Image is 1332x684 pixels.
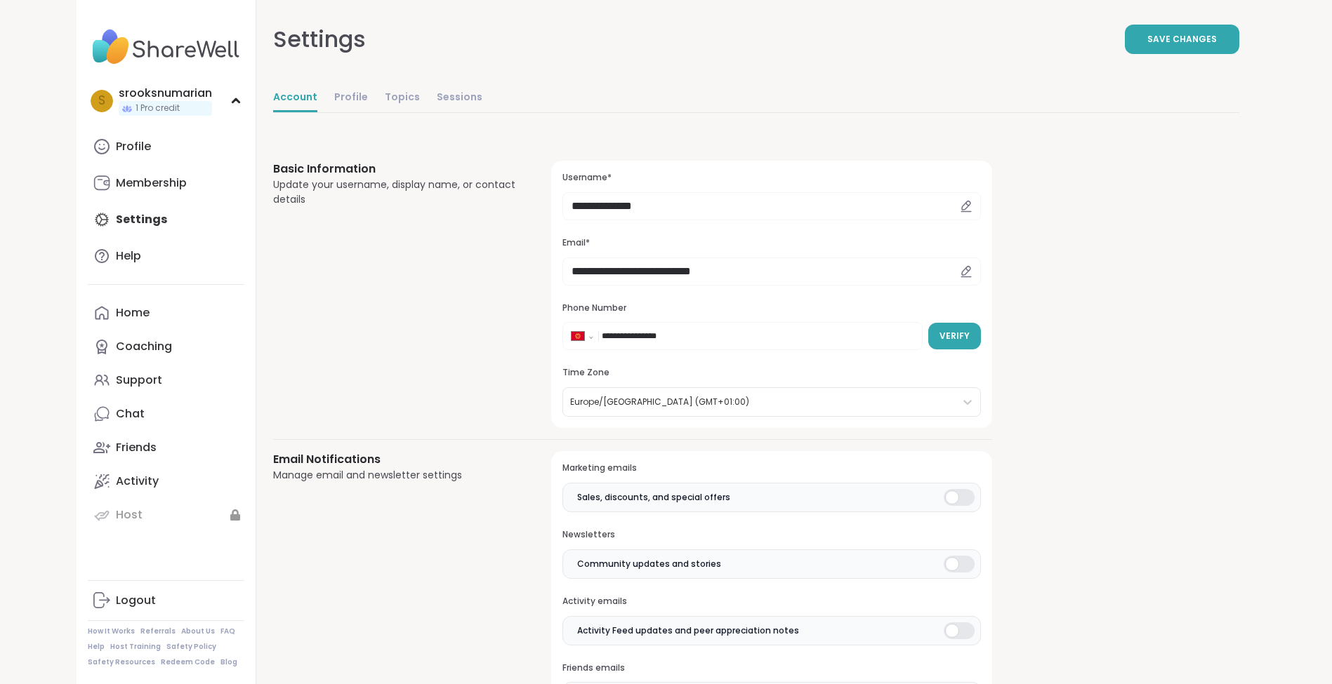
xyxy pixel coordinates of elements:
h3: Email Notifications [273,451,518,468]
a: Activity [88,464,244,498]
a: Host [88,498,244,532]
div: srooksnumarian [119,86,212,101]
a: Host Training [110,642,161,652]
h3: Username* [562,172,980,184]
a: Coaching [88,330,244,363]
img: ShareWell Nav Logo [88,22,244,72]
div: Membership [116,175,187,191]
a: Home [88,296,244,330]
a: Chat [88,397,244,431]
h3: Phone Number [562,302,980,314]
div: Settings [273,22,366,56]
a: Blog [220,657,237,667]
div: Chat [116,406,145,422]
h3: Friends emails [562,662,980,674]
h3: Newsletters [562,529,980,541]
h3: Activity emails [562,596,980,608]
div: Update your username, display name, or contact details [273,177,518,207]
h3: Marketing emails [562,462,980,474]
div: Host [116,507,143,523]
a: Safety Policy [166,642,216,652]
a: Profile [334,84,368,112]
span: Activity Feed updates and peer appreciation notes [577,624,799,637]
div: Home [116,305,150,321]
a: Logout [88,584,244,617]
div: Help [116,248,141,264]
div: Profile [116,139,151,154]
a: Referrals [140,626,176,636]
h3: Email* [562,237,980,249]
a: About Us [181,626,215,636]
span: Save Changes [1147,33,1217,46]
a: How It Works [88,626,135,636]
span: Verify [939,330,970,342]
a: Safety Resources [88,657,155,667]
a: Help [88,642,105,652]
div: Manage email and newsletter settings [273,468,518,483]
h3: Basic Information [273,161,518,177]
div: Friends [116,440,157,455]
button: Verify [928,323,981,349]
a: Account [273,84,317,112]
a: Sessions [437,84,482,112]
a: Membership [88,166,244,200]
span: Sales, discounts, and special offers [577,491,730,504]
a: Friends [88,431,244,464]
div: Support [116,373,162,388]
div: Activity [116,474,159,489]
a: Support [88,363,244,397]
a: Topics [385,84,420,112]
button: Save Changes [1125,25,1239,54]
h3: Time Zone [562,367,980,379]
div: Coaching [116,339,172,354]
a: FAQ [220,626,235,636]
a: Redeem Code [161,657,215,667]
div: Logout [116,593,156,608]
a: Help [88,239,244,273]
span: 1 Pro credit [136,102,180,114]
a: Profile [88,130,244,163]
span: Community updates and stories [577,558,721,570]
span: s [98,92,105,110]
